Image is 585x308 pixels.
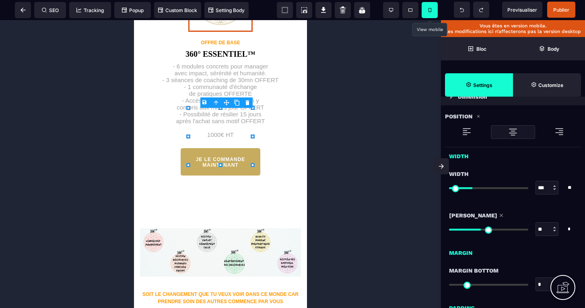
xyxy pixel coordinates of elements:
[449,169,468,179] span: Width
[450,94,453,99] img: loading
[553,7,569,13] span: Publier
[445,29,581,34] p: Les modifications ici n’affecterons pas la version desktop
[554,127,564,136] img: loading
[441,244,585,258] div: Margin
[508,127,518,137] img: loading
[42,7,59,13] span: SEO
[445,73,513,97] span: Settings
[538,82,563,88] strong: Customize
[513,37,585,60] span: Open Layer Manager
[476,46,486,52] strong: Bloc
[445,23,581,29] p: Vous êtes en version mobile.
[548,46,559,52] strong: Body
[507,7,537,13] span: Previsualiser
[46,128,127,156] button: JE LE COMMANDE MAINTENANT
[122,7,144,13] span: Popup
[296,2,312,18] span: Screenshot
[158,7,197,13] span: Custom Block
[208,7,245,13] span: Setting Body
[462,127,472,136] img: loading
[458,92,487,101] p: Dimension
[76,7,104,13] span: Tracking
[502,2,542,18] span: Preview
[445,112,472,121] p: Position
[6,208,167,256] img: bf6931f649e7e713a29d0cff342ba786_Minimalist_Flower_Bouquet_and_Plant_Store_LinkedIn_Banner-2.png
[449,211,497,220] span: [PERSON_NAME]
[473,82,492,88] strong: Settings
[441,147,585,161] div: Width
[277,2,293,18] span: View components
[441,37,513,60] span: Open Blocks
[67,20,106,25] text: OFFRE DE BASE
[513,73,581,97] span: Open Style Manager
[476,114,480,118] img: loading
[28,39,144,118] h1: - 6 modules concrets pour manager avec impact, sérénité et humanité. - 3 séances de coaching de 3...
[449,266,498,275] span: Margin Bottom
